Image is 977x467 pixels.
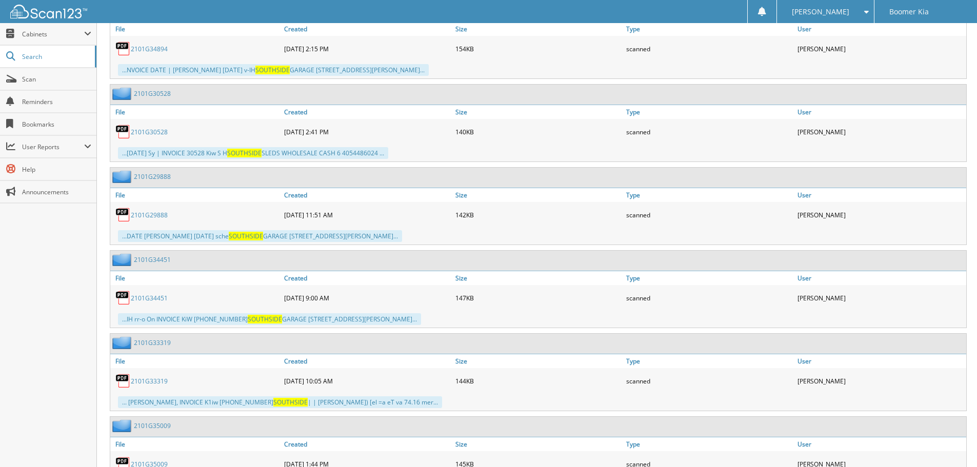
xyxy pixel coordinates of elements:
span: Help [22,165,91,174]
a: 2101G29888 [134,172,171,181]
div: [PERSON_NAME] [795,371,966,391]
div: scanned [624,371,795,391]
span: SOUTHSIDE [255,66,290,74]
a: File [110,354,282,368]
a: Size [453,437,624,451]
div: [PERSON_NAME] [795,288,966,308]
img: PDF.png [115,373,131,389]
a: Size [453,105,624,119]
span: Announcements [22,188,91,196]
div: [PERSON_NAME] [795,205,966,225]
a: Size [453,271,624,285]
div: scanned [624,205,795,225]
a: Size [453,22,624,36]
div: scanned [624,38,795,59]
a: Size [453,188,624,202]
span: Boomer Kia [889,9,929,15]
a: User [795,105,966,119]
a: 2101G33319 [134,338,171,347]
div: scanned [624,288,795,308]
a: Type [624,354,795,368]
span: Bookmarks [22,120,91,129]
a: Type [624,437,795,451]
span: Reminders [22,97,91,106]
a: 2101G35009 [134,421,171,430]
img: folder2.png [112,419,134,432]
a: 2101G30528 [134,89,171,98]
div: ...IH rr-o On INVOICE KiW [PHONE_NUMBER] GARAGE [STREET_ADDRESS][PERSON_NAME]... [118,313,421,325]
a: 2101G29888 [131,211,168,219]
a: File [110,271,282,285]
span: SOUTHSIDE [273,398,308,407]
img: folder2.png [112,87,134,100]
div: 147KB [453,288,624,308]
img: PDF.png [115,41,131,56]
a: 2101G33319 [131,377,168,385]
img: PDF.png [115,207,131,222]
img: PDF.png [115,290,131,306]
a: User [795,188,966,202]
div: ...DATE [PERSON_NAME] [DATE] sche GARAGE [STREET_ADDRESS][PERSON_NAME]... [118,230,402,242]
div: [DATE] 2:41 PM [282,121,453,142]
div: [DATE] 10:05 AM [282,371,453,391]
a: Type [624,22,795,36]
img: folder2.png [112,336,134,349]
a: User [795,354,966,368]
span: [PERSON_NAME] [792,9,849,15]
a: Created [282,271,453,285]
span: SOUTHSIDE [227,149,262,157]
a: User [795,22,966,36]
span: User Reports [22,143,84,151]
a: File [110,188,282,202]
a: User [795,271,966,285]
span: SOUTHSIDE [229,232,263,240]
span: Cabinets [22,30,84,38]
a: Size [453,354,624,368]
a: 2101G34451 [131,294,168,302]
a: File [110,22,282,36]
img: folder2.png [112,170,134,183]
div: [PERSON_NAME] [795,38,966,59]
a: Created [282,437,453,451]
div: ... [PERSON_NAME], INVOICE K1iw [PHONE_NUMBER] | | [PERSON_NAME]) [el =a eT va 74.16 mer... [118,396,442,408]
a: Created [282,354,453,368]
div: 140KB [453,121,624,142]
a: 2101G34894 [131,45,168,53]
div: ...[DATE] Sy | INVOICE 30528 Kiw S H SLEDS WHOLESALE CASH 6 4054486024 ... [118,147,388,159]
a: Created [282,105,453,119]
div: 142KB [453,205,624,225]
div: 154KB [453,38,624,59]
span: Search [22,52,90,61]
img: scan123-logo-white.svg [10,5,87,18]
a: File [110,105,282,119]
a: Type [624,105,795,119]
div: [DATE] 2:15 PM [282,38,453,59]
img: PDF.png [115,124,131,139]
span: Scan [22,75,91,84]
div: [PERSON_NAME] [795,121,966,142]
a: File [110,437,282,451]
div: [DATE] 9:00 AM [282,288,453,308]
span: SOUTHSIDE [248,315,282,323]
iframe: Chat Widget [926,418,977,467]
a: Created [282,188,453,202]
img: folder2.png [112,253,134,266]
a: Type [624,271,795,285]
a: 2101G34451 [134,255,171,264]
div: ...NVOICE DATE | [PERSON_NAME] [DATE] v-IH GARAGE [STREET_ADDRESS][PERSON_NAME]... [118,64,429,76]
a: 2101G30528 [131,128,168,136]
a: Type [624,188,795,202]
div: [DATE] 11:51 AM [282,205,453,225]
div: scanned [624,121,795,142]
div: 144KB [453,371,624,391]
a: User [795,437,966,451]
a: Created [282,22,453,36]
